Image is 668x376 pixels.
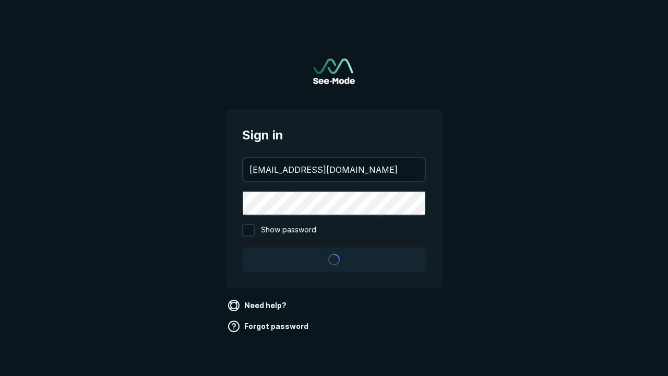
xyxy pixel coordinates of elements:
a: Forgot password [225,318,313,335]
a: Need help? [225,297,291,314]
a: Go to sign in [313,58,355,84]
span: Sign in [242,126,426,145]
span: Show password [261,224,316,237]
img: See-Mode Logo [313,58,355,84]
input: your@email.com [243,158,425,181]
